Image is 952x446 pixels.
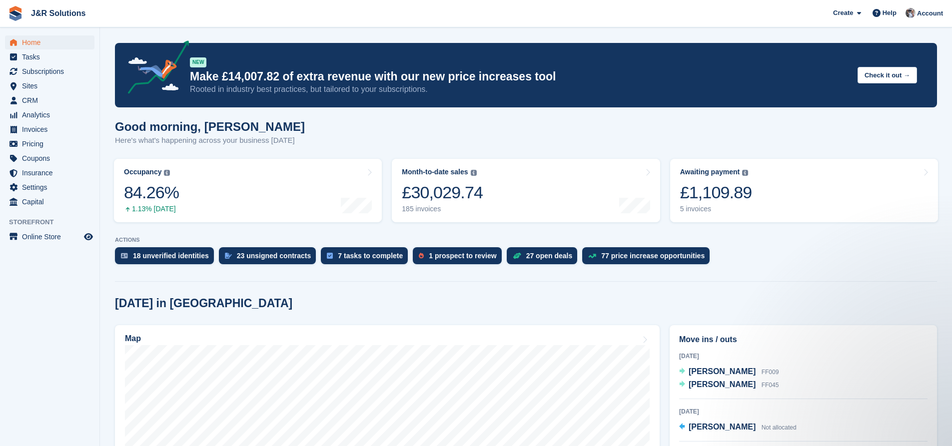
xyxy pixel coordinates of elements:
div: 1.13% [DATE] [124,205,179,213]
a: menu [5,180,94,194]
span: Home [22,35,82,49]
span: CRM [22,93,82,107]
a: [PERSON_NAME] FF009 [679,366,779,379]
div: 5 invoices [680,205,752,213]
span: Create [833,8,853,18]
p: Here's what's happening across your business [DATE] [115,135,305,146]
div: Occupancy [124,168,161,176]
a: J&R Solutions [27,5,89,21]
h2: [DATE] in [GEOGRAPHIC_DATA] [115,297,292,310]
div: [DATE] [679,352,928,361]
a: menu [5,151,94,165]
a: [PERSON_NAME] FF045 [679,379,779,392]
img: prospect-51fa495bee0391a8d652442698ab0144808aea92771e9ea1ae160a38d050c398.svg [419,253,424,259]
a: Occupancy 84.26% 1.13% [DATE] [114,159,382,222]
a: menu [5,166,94,180]
span: Not allocated [762,424,797,431]
div: 7 tasks to complete [338,252,403,260]
a: menu [5,35,94,49]
img: price_increase_opportunities-93ffe204e8149a01c8c9dc8f82e8f89637d9d84a8eef4429ea346261dce0b2c0.svg [588,254,596,258]
img: task-75834270c22a3079a89374b754ae025e5fb1db73e45f91037f5363f120a921f8.svg [327,253,333,259]
button: Check it out → [858,67,917,83]
p: Make £14,007.82 of extra revenue with our new price increases tool [190,69,850,84]
a: 18 unverified identities [115,247,219,269]
h1: Good morning, [PERSON_NAME] [115,120,305,133]
div: [DATE] [679,407,928,416]
img: icon-info-grey-7440780725fd019a000dd9b08b2336e03edf1995a4989e88bcd33f0948082b44.svg [471,170,477,176]
span: Settings [22,180,82,194]
a: [PERSON_NAME] Not allocated [679,421,797,434]
a: menu [5,108,94,122]
h2: Map [125,334,141,343]
span: Capital [22,195,82,209]
span: Insurance [22,166,82,180]
a: 1 prospect to review [413,247,506,269]
span: Online Store [22,230,82,244]
span: Sites [22,79,82,93]
span: FF009 [762,369,779,376]
a: menu [5,93,94,107]
span: Invoices [22,122,82,136]
img: stora-icon-8386f47178a22dfd0bd8f6a31ec36ba5ce8667c1dd55bd0f319d3a0aa187defe.svg [8,6,23,21]
a: menu [5,122,94,136]
img: icon-info-grey-7440780725fd019a000dd9b08b2336e03edf1995a4989e88bcd33f0948082b44.svg [164,170,170,176]
img: deal-1b604bf984904fb50ccaf53a9ad4b4a5d6e5aea283cecdc64d6e3604feb123c2.svg [513,252,521,259]
span: Help [883,8,897,18]
a: menu [5,230,94,244]
span: [PERSON_NAME] [689,380,756,389]
div: 185 invoices [402,205,483,213]
a: menu [5,64,94,78]
img: icon-info-grey-7440780725fd019a000dd9b08b2336e03edf1995a4989e88bcd33f0948082b44.svg [742,170,748,176]
div: 23 unsigned contracts [237,252,311,260]
div: 18 unverified identities [133,252,209,260]
img: contract_signature_icon-13c848040528278c33f63329250d36e43548de30e8caae1d1a13099fd9432cc5.svg [225,253,232,259]
span: Storefront [9,217,99,227]
span: Pricing [22,137,82,151]
div: Awaiting payment [680,168,740,176]
a: 23 unsigned contracts [219,247,321,269]
img: verify_identity-adf6edd0f0f0b5bbfe63781bf79b02c33cf7c696d77639b501bdc392416b5a36.svg [121,253,128,259]
span: [PERSON_NAME] [689,423,756,431]
a: 77 price increase opportunities [582,247,715,269]
span: Tasks [22,50,82,64]
div: 27 open deals [526,252,573,260]
div: Month-to-date sales [402,168,468,176]
div: 77 price increase opportunities [601,252,705,260]
span: Subscriptions [22,64,82,78]
a: 7 tasks to complete [321,247,413,269]
div: £1,109.89 [680,182,752,203]
span: Account [917,8,943,18]
div: NEW [190,57,206,67]
a: menu [5,195,94,209]
span: FF045 [762,382,779,389]
a: Month-to-date sales £30,029.74 185 invoices [392,159,660,222]
span: Coupons [22,151,82,165]
div: £30,029.74 [402,182,483,203]
h2: Move ins / outs [679,334,928,346]
div: 84.26% [124,182,179,203]
a: Awaiting payment £1,109.89 5 invoices [670,159,938,222]
a: menu [5,137,94,151]
a: 27 open deals [507,247,583,269]
p: Rooted in industry best practices, but tailored to your subscriptions. [190,84,850,95]
span: [PERSON_NAME] [689,367,756,376]
a: menu [5,50,94,64]
p: ACTIONS [115,237,937,243]
img: Steve Revell [906,8,916,18]
div: 1 prospect to review [429,252,496,260]
span: Analytics [22,108,82,122]
img: price-adjustments-announcement-icon-8257ccfd72463d97f412b2fc003d46551f7dbcb40ab6d574587a9cd5c0d94... [119,40,189,97]
a: menu [5,79,94,93]
a: Preview store [82,231,94,243]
